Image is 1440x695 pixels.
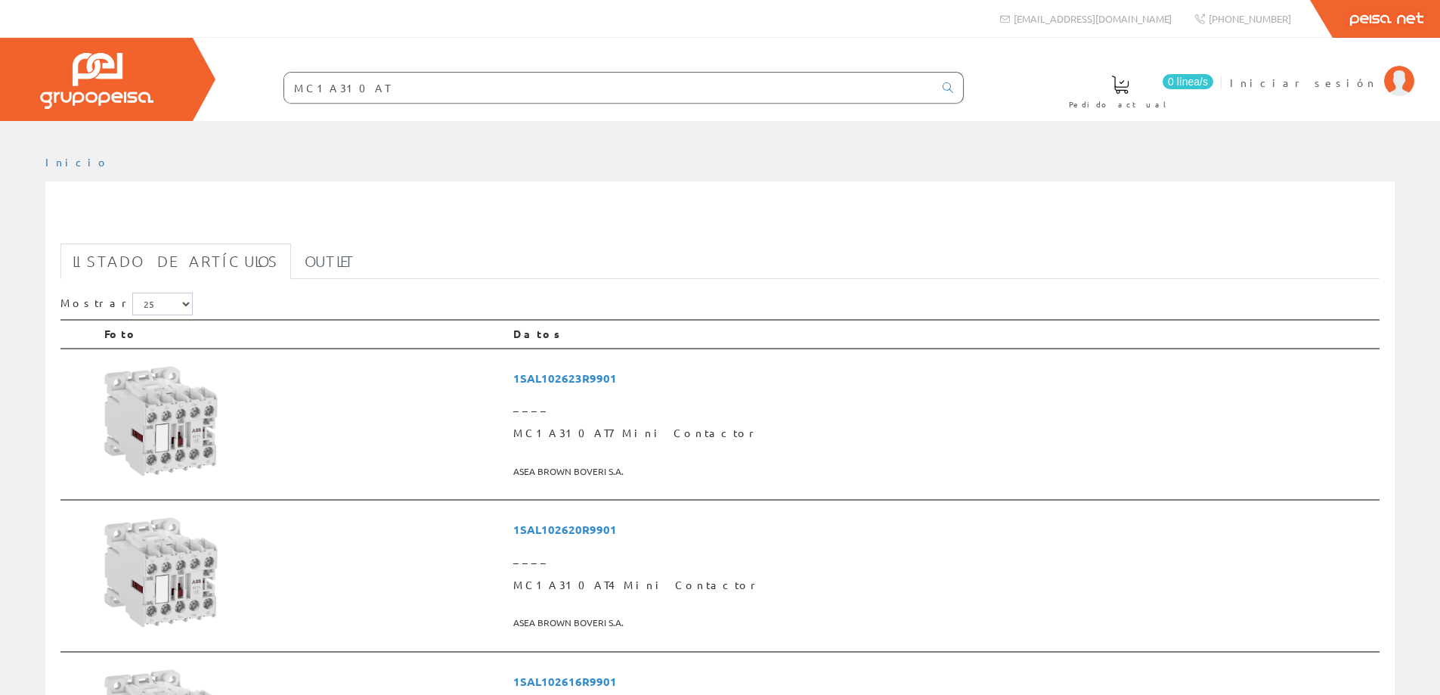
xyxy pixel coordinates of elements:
[60,293,193,315] label: Mostrar
[132,293,193,315] select: Mostrar
[104,365,218,478] img: Foto artículo MC1A310AT7 Mini Contactor (150x150)
[60,206,1380,236] h1: MC1A310AT
[513,572,1373,599] span: MC1A310AT4 Mini Contactor
[1230,75,1377,90] span: Iniciar sesión
[513,610,1373,635] span: ASEA BROWN BOVERI S.A.
[513,545,1373,572] span: ____
[293,244,367,279] a: Outlet
[1163,74,1213,89] span: 0 línea/s
[1230,63,1414,77] a: Iniciar sesión
[98,320,507,349] th: Foto
[40,53,153,109] img: Grupo Peisa
[60,244,291,279] a: Listado de artículos
[104,516,218,629] img: Foto artículo MC1A310AT4 Mini Contactor (150x150)
[284,73,934,103] input: Buscar ...
[1209,12,1291,25] span: [PHONE_NUMBER]
[513,392,1373,420] span: ____
[513,516,1373,544] span: 1SAL102620R9901
[1069,97,1172,112] span: Pedido actual
[513,459,1373,484] span: ASEA BROWN BOVERI S.A.
[45,155,110,169] a: Inicio
[513,420,1373,447] span: MC1A310AT7 Mini Contactor
[1014,12,1172,25] span: [EMAIL_ADDRESS][DOMAIN_NAME]
[507,320,1380,349] th: Datos
[513,365,1373,392] span: 1SAL102623R9901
